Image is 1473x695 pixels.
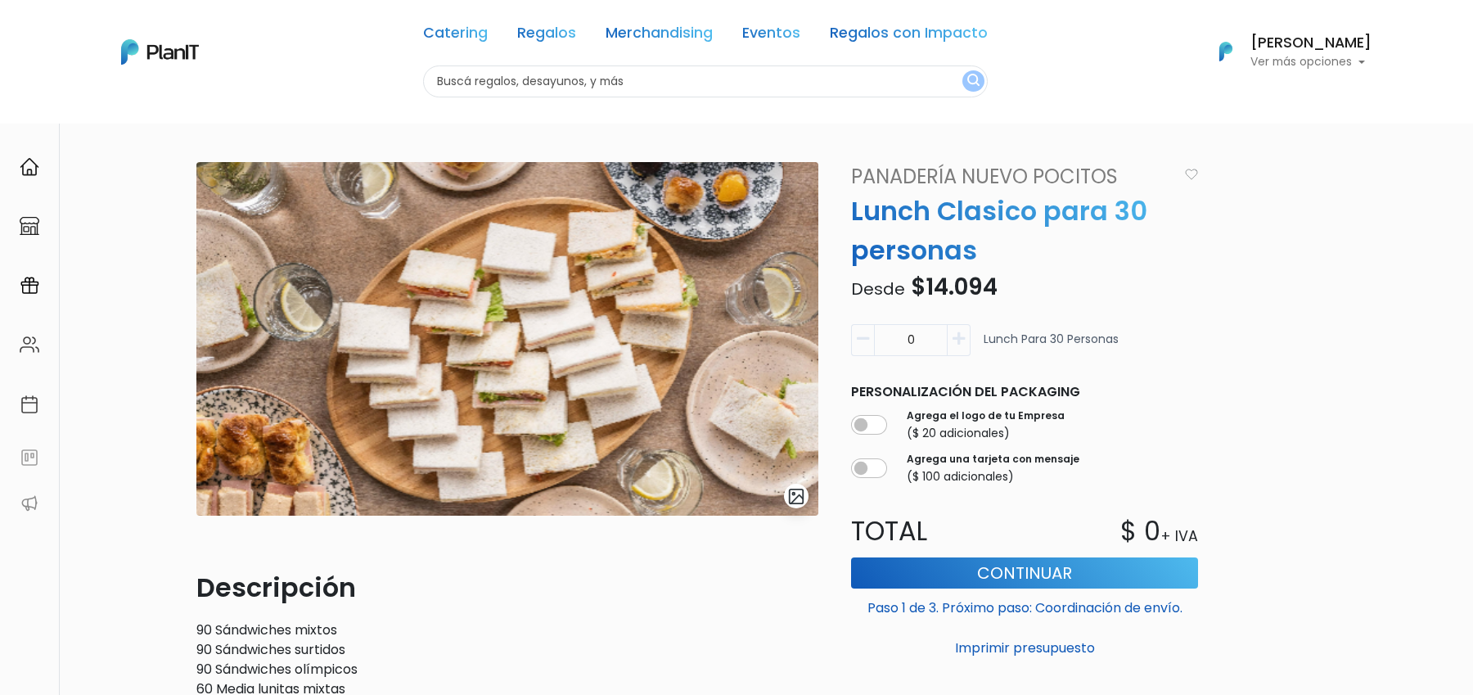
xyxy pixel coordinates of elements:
img: marketplace-4ceaa7011d94191e9ded77b95e3339b90024bf715f7c57f8cf31f2d8c509eaba.svg [20,216,39,236]
p: Personalización del packaging [851,382,1198,402]
img: gallery-light [787,487,806,506]
img: PlanIt Logo [1208,34,1244,70]
img: campaigns-02234683943229c281be62815700db0a1741e53638e28bf9629b52c665b00959.svg [20,276,39,296]
a: Regalos [517,26,576,46]
p: $ 0 [1120,512,1160,551]
img: calendar-87d922413cdce8b2cf7b7f5f62616a5cf9e4887200fb71536465627b3292af00.svg [20,395,39,414]
img: search_button-432b6d5273f82d61273b3651a40e1bd1b912527efae98b1b7a1b2c0702e16a8d.svg [967,74,980,89]
a: Catering [423,26,488,46]
img: heart_icon [1185,169,1198,180]
img: partners-52edf745621dab592f3b2c58e3bca9d71375a7ef29c3b500c9f145b62cc070d4.svg [20,494,39,513]
h6: [PERSON_NAME] [1250,36,1372,51]
p: ($ 100 adicionales) [907,468,1079,485]
button: PlanIt Logo [PERSON_NAME] Ver más opciones [1198,30,1372,73]
input: Buscá regalos, desayunos, y más [423,65,988,97]
p: Descripción [196,568,818,607]
p: + IVA [1160,526,1198,547]
button: Continuar [851,557,1198,589]
img: home-e721727adea9d79c4d83392d1f703f7f8bce08238fde08b1acbfd93340b81755.svg [20,157,39,177]
img: Captura_de_pantalla_2025-07-25_105912.png [196,162,818,516]
p: Paso 1 de 3. Próximo paso: Coordinación de envío. [851,592,1198,618]
img: PlanIt Logo [121,39,199,65]
label: Agrega una tarjeta con mensaje [907,452,1079,467]
a: Eventos [742,26,800,46]
label: Agrega el logo de tu Empresa [907,408,1065,423]
p: ($ 20 adicionales) [907,425,1065,442]
p: Lunch Clasico para 30 personas [841,192,1208,270]
img: feedback-78b5a0c8f98aac82b08bfc38622c3050aee476f2c9584af64705fc4e61158814.svg [20,448,39,467]
p: Lunch para 30 personas [984,331,1119,363]
a: Merchandising [606,26,713,46]
img: people-662611757002400ad9ed0e3c099ab2801c6687ba6c219adb57efc949bc21e19d.svg [20,335,39,354]
a: Regalos con Impacto [830,26,988,46]
p: Total [841,512,1025,551]
a: Panadería Nuevo Pocitos [841,162,1178,192]
span: $14.094 [911,271,998,303]
p: Ver más opciones [1250,56,1372,68]
span: Desde [851,278,905,300]
button: Imprimir presupuesto [851,634,1198,662]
